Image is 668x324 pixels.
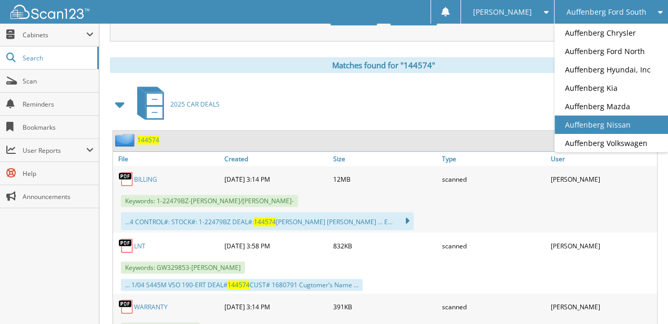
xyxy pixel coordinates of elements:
[548,235,657,256] div: [PERSON_NAME]
[23,169,94,178] span: Help
[121,279,363,291] div: ... 1/04 S445M VSO 190-ERT DEAL# CUST# 1680791 Cugtomer’s Name ...
[548,296,657,317] div: [PERSON_NAME]
[134,302,168,311] a: WARRANTY
[121,195,298,207] span: Keywords: 1-22479BZ-[PERSON_NAME]/[PERSON_NAME]-
[554,60,668,79] a: Auffenberg Hyundai, Inc
[554,97,668,116] a: Auffenberg Mazda
[121,262,245,274] span: Keywords: GW329853-[PERSON_NAME]
[439,152,548,166] a: Type
[222,152,331,166] a: Created
[554,116,668,134] a: Auffenberg Nissan
[23,146,86,155] span: User Reports
[118,238,134,254] img: PDF.png
[131,83,220,125] a: 2025 CAR DEALS
[331,296,439,317] div: 391KB
[554,42,668,60] a: Auffenberg Ford North
[222,169,331,190] div: [DATE] 3:14 PM
[115,133,137,147] img: folder2.png
[222,296,331,317] div: [DATE] 3:14 PM
[548,152,657,166] a: User
[23,100,94,109] span: Reminders
[23,192,94,201] span: Announcements
[113,152,222,166] a: File
[23,123,94,132] span: Bookmarks
[228,280,250,289] span: 144574
[134,242,146,250] a: LNT
[118,171,134,187] img: PDF.png
[170,100,220,109] span: 2025 CAR DEALS
[118,299,134,315] img: PDF.png
[110,57,657,73] div: Matches found for "144574"
[254,217,276,226] span: 144574
[331,152,439,166] a: Size
[554,134,668,152] a: Auffenberg Volkswagen
[554,79,668,97] a: Auffenberg Kia
[23,30,86,39] span: Cabinets
[439,235,548,256] div: scanned
[23,77,94,86] span: Scan
[121,212,414,230] div: ...4 CONTROL#: STOCK#: 1-22479BZ DEAL#: [PERSON_NAME] [PERSON_NAME] ... E...
[548,169,657,190] div: [PERSON_NAME]
[331,235,439,256] div: 832KB
[566,9,646,15] span: Auffenberg Ford South
[331,169,439,190] div: 12MB
[137,135,159,144] a: 144574
[473,9,532,15] span: [PERSON_NAME]
[554,24,668,42] a: Auffenberg Chrysler
[134,175,157,184] a: BILLING
[439,296,548,317] div: scanned
[11,5,89,19] img: scan123-logo-white.svg
[439,169,548,190] div: scanned
[222,235,331,256] div: [DATE] 3:58 PM
[23,54,92,62] span: Search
